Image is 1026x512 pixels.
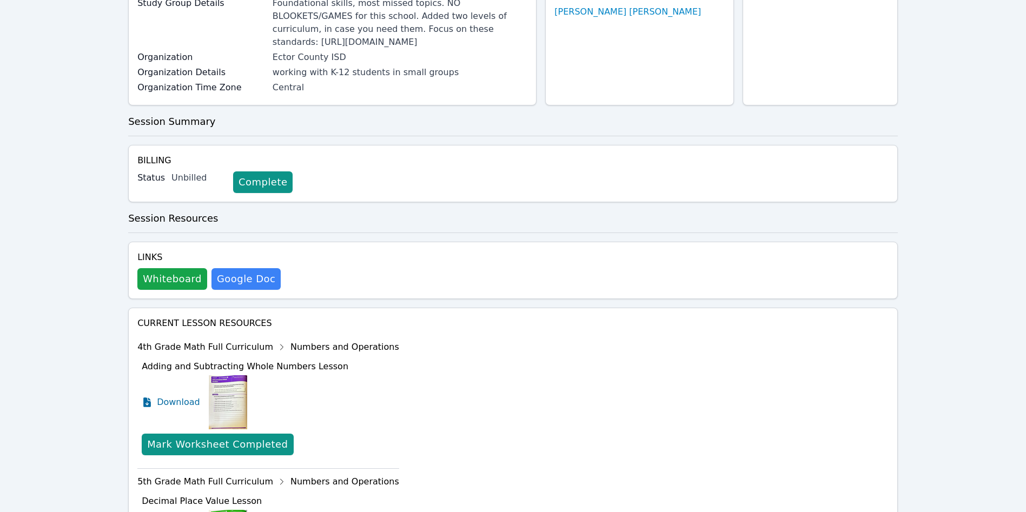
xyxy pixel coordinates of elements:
a: Google Doc [211,268,281,290]
span: Decimal Place Value Lesson [142,496,262,506]
h3: Session Summary [128,114,898,129]
a: Download [142,375,200,429]
button: Mark Worksheet Completed [142,434,293,455]
div: 4th Grade Math Full Curriculum Numbers and Operations [137,338,399,356]
label: Organization Details [137,66,266,79]
h4: Billing [137,154,889,167]
a: Complete [233,171,293,193]
a: [PERSON_NAME] [PERSON_NAME] [554,5,701,18]
div: working with K-12 students in small groups [273,66,527,79]
span: Adding and Subtracting Whole Numbers Lesson [142,361,348,371]
h4: Links [137,251,281,264]
div: Central [273,81,527,94]
label: Organization [137,51,266,64]
img: Adding and Subtracting Whole Numbers Lesson [209,375,247,429]
h3: Session Resources [128,211,898,226]
label: Organization Time Zone [137,81,266,94]
button: Whiteboard [137,268,207,290]
div: 5th Grade Math Full Curriculum Numbers and Operations [137,473,399,490]
div: Ector County ISD [273,51,527,64]
div: Unbilled [171,171,224,184]
span: Download [157,396,200,409]
div: Mark Worksheet Completed [147,437,288,452]
label: Status [137,171,165,184]
h4: Current Lesson Resources [137,317,889,330]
